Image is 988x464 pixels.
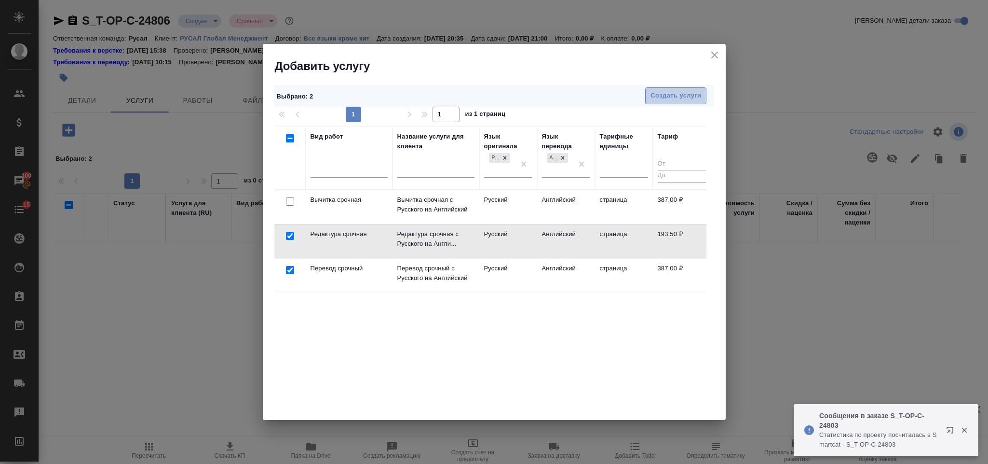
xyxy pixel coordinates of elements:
p: Редактура срочная с Русского на Англи... [397,229,474,249]
h2: Добавить услугу [275,58,726,74]
td: Английский [537,259,595,293]
div: Тариф [658,132,678,141]
input: От [658,158,706,170]
p: Сообщения в заказе S_T-OP-C-24803 [819,411,940,430]
td: страница [595,190,653,224]
td: 387,00 ₽ [653,190,711,224]
span: Создать услуги [650,90,701,101]
div: Язык оригинала [484,132,532,151]
p: Вычитка срочная [311,195,388,205]
td: страница [595,259,653,293]
td: Русский [479,259,537,293]
p: Перевод срочный [311,264,388,273]
p: Cтатистика по проекту посчиталась в Smartcat - S_T-OP-C-24803 [819,430,940,450]
button: Открыть в новой вкладке [940,421,963,444]
span: из 1 страниц [465,108,506,122]
td: 387,00 ₽ [653,259,711,293]
td: Английский [537,190,595,224]
td: 193,50 ₽ [653,225,711,258]
button: Закрыть [954,426,974,435]
td: Русский [479,225,537,258]
input: До [658,170,706,182]
p: Перевод срочный с Русского на Английский [397,264,474,283]
td: страница [595,225,653,258]
div: Название услуги для клиента [397,132,474,151]
span: Выбрано : 2 [277,93,313,100]
div: Русский [488,152,511,164]
p: Вычитка срочная с Русского на Английский [397,195,474,214]
div: Русский [489,153,500,163]
button: Создать услуги [645,87,706,104]
div: Язык перевода [542,132,590,151]
button: close [707,48,722,62]
div: Тарифные единицы [600,132,648,151]
div: Английский [547,153,557,163]
div: Английский [546,152,569,164]
td: Русский [479,190,537,224]
td: Английский [537,225,595,258]
div: Вид работ [311,132,343,141]
p: Редактура срочная [311,229,388,239]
